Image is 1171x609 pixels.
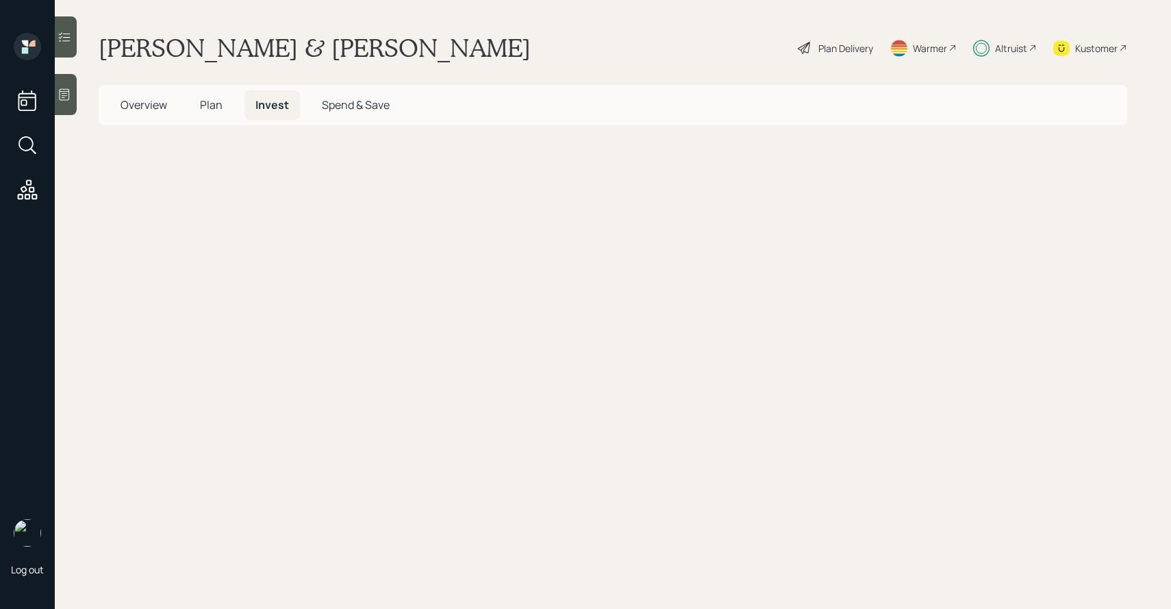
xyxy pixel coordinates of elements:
[913,41,947,55] div: Warmer
[995,41,1027,55] div: Altruist
[14,519,41,547] img: sami-boghos-headshot.png
[322,97,390,112] span: Spend & Save
[99,33,531,63] h1: [PERSON_NAME] & [PERSON_NAME]
[11,563,44,576] div: Log out
[200,97,223,112] span: Plan
[255,97,289,112] span: Invest
[818,41,873,55] div: Plan Delivery
[121,97,167,112] span: Overview
[1075,41,1118,55] div: Kustomer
